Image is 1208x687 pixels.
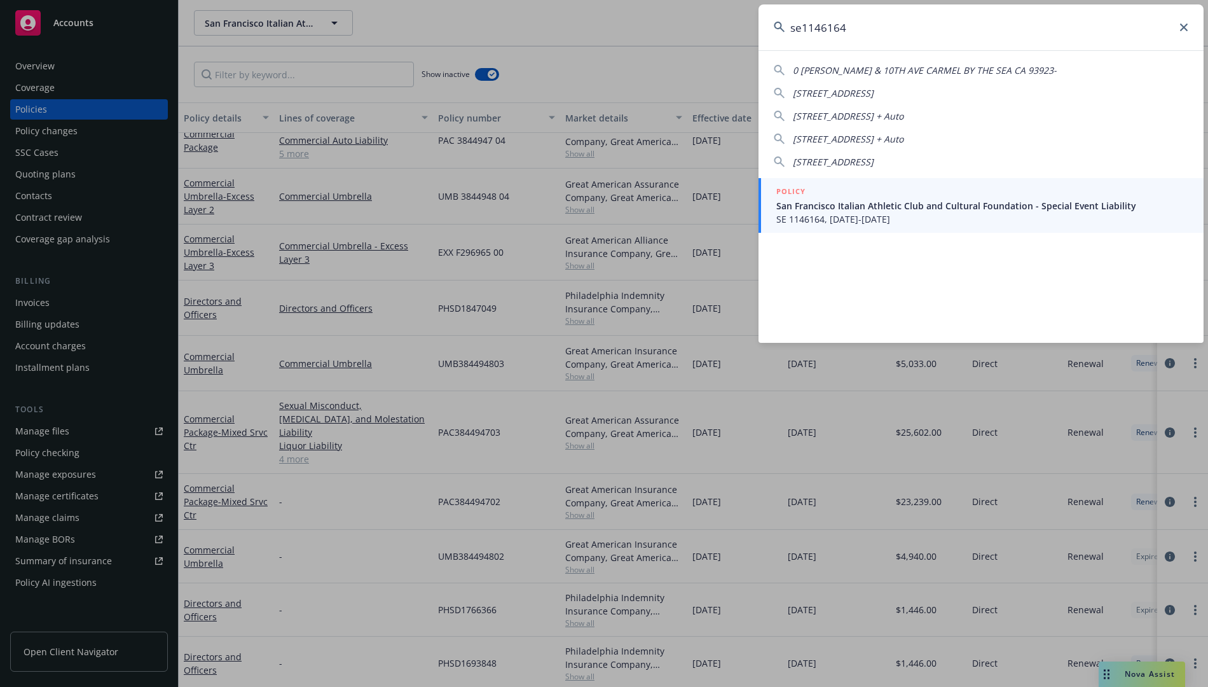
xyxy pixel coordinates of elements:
a: POLICYSan Francisco Italian Athletic Club and Cultural Foundation - Special Event LiabilitySE 114... [758,178,1204,233]
span: 0 [PERSON_NAME] & 10TH AVE CARMEL BY THE SEA CA 93923- [793,64,1057,76]
span: [STREET_ADDRESS] [793,87,874,99]
span: San Francisco Italian Athletic Club and Cultural Foundation - Special Event Liability [776,199,1188,212]
span: SE 1146164, [DATE]-[DATE] [776,212,1188,226]
span: [STREET_ADDRESS] [793,156,874,168]
h5: POLICY [776,185,806,198]
span: [STREET_ADDRESS] + Auto [793,110,903,122]
input: Search... [758,4,1204,50]
span: [STREET_ADDRESS] + Auto [793,133,903,145]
